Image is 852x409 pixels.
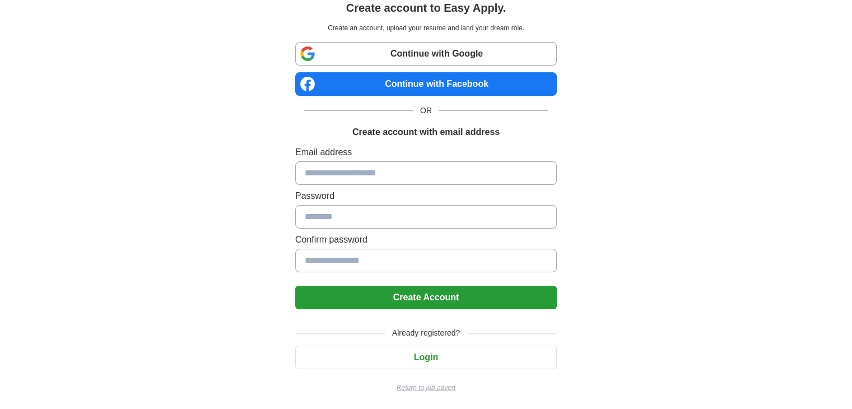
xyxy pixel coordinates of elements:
[295,233,557,247] label: Confirm password
[413,105,439,117] span: OR
[385,327,467,339] span: Already registered?
[297,23,555,33] p: Create an account, upload your resume and land your dream role.
[295,383,557,393] a: Return to job advert
[295,146,557,159] label: Email address
[295,42,557,66] a: Continue with Google
[295,286,557,309] button: Create Account
[352,126,500,139] h1: Create account with email address
[295,189,557,203] label: Password
[295,352,557,362] a: Login
[295,72,557,96] a: Continue with Facebook
[295,346,557,369] button: Login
